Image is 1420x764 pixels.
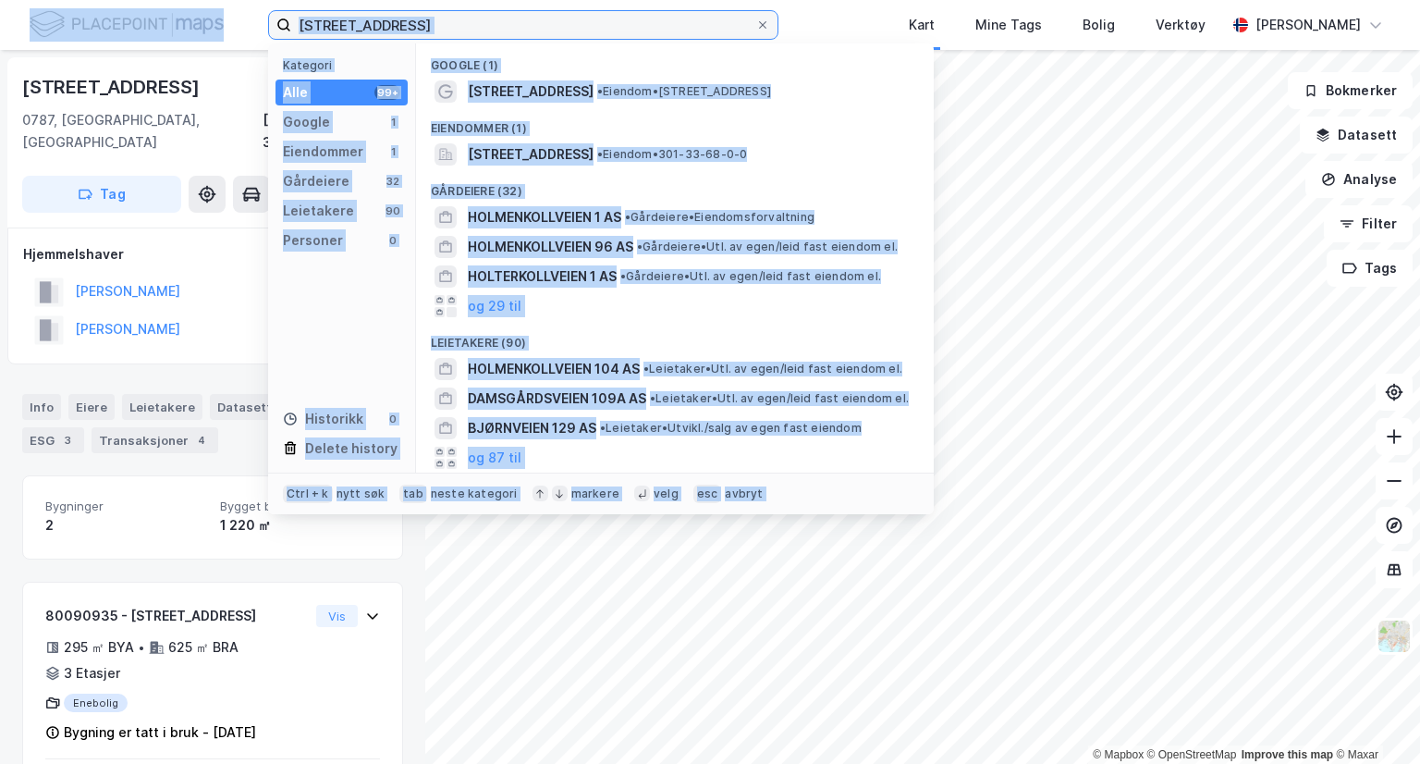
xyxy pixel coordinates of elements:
[22,109,263,154] div: 0787, [GEOGRAPHIC_DATA], [GEOGRAPHIC_DATA]
[1328,675,1420,764] iframe: Chat Widget
[468,358,640,380] span: HOLMENKOLLVEIEN 104 AS
[1288,72,1413,109] button: Bokmerker
[138,640,145,655] div: •
[263,109,403,154] div: [GEOGRAPHIC_DATA], 33/68
[22,72,203,102] div: [STREET_ADDRESS]
[1093,748,1144,761] a: Mapbox
[643,362,902,376] span: Leietaker • Utl. av egen/leid fast eiendom el.
[192,431,211,450] div: 4
[283,111,330,133] div: Google
[416,169,934,203] div: Gårdeiere (32)
[337,487,386,501] div: nytt søk
[597,147,603,161] span: •
[386,144,400,159] div: 1
[45,605,309,627] div: 80090935 - [STREET_ADDRESS]
[625,210,630,224] span: •
[416,43,934,77] div: Google (1)
[637,240,898,254] span: Gårdeiere • Utl. av egen/leid fast eiendom el.
[637,240,643,253] span: •
[693,485,722,503] div: esc
[374,85,400,100] div: 99+
[620,269,626,283] span: •
[283,229,343,252] div: Personer
[468,236,633,258] span: HOLMENKOLLVEIEN 96 AS
[1147,748,1237,761] a: OpenStreetMap
[975,14,1042,36] div: Mine Tags
[283,58,408,72] div: Kategori
[1242,748,1333,761] a: Improve this map
[386,174,400,189] div: 32
[650,391,655,405] span: •
[468,417,596,439] span: BJØRNVEIEN 129 AS
[1156,14,1206,36] div: Verktøy
[283,200,354,222] div: Leietakere
[92,427,218,453] div: Transaksjoner
[386,115,400,129] div: 1
[1377,619,1412,654] img: Z
[22,176,181,213] button: Tag
[22,394,61,420] div: Info
[468,388,646,410] span: DAMSGÅRDSVEIEN 109A AS
[597,84,603,98] span: •
[1305,161,1413,198] button: Analyse
[386,412,400,426] div: 0
[1328,675,1420,764] div: Kontrollprogram for chat
[620,269,881,284] span: Gårdeiere • Utl. av egen/leid fast eiendom el.
[64,662,120,684] div: 3 Etasjer
[64,721,256,744] div: Bygning er tatt i bruk - [DATE]
[600,421,606,435] span: •
[600,421,862,436] span: Leietaker • Utvikl./salg av egen fast eiendom
[1300,117,1413,154] button: Datasett
[625,210,814,225] span: Gårdeiere • Eiendomsforvaltning
[468,143,594,166] span: [STREET_ADDRESS]
[597,147,747,162] span: Eiendom • 301-33-68-0-0
[1083,14,1115,36] div: Bolig
[30,8,224,41] img: logo.f888ab2527a4732fd821a326f86c7f29.svg
[283,141,363,163] div: Eiendommer
[468,265,617,288] span: HOLTERKOLLVEIEN 1 AS
[1327,250,1413,287] button: Tags
[643,362,649,376] span: •
[23,243,402,265] div: Hjemmelshaver
[468,206,621,228] span: HOLMENKOLLVEIEN 1 AS
[431,487,518,501] div: neste kategori
[283,81,308,104] div: Alle
[58,431,77,450] div: 3
[597,84,771,99] span: Eiendom • [STREET_ADDRESS]
[654,487,679,501] div: velg
[210,394,279,420] div: Datasett
[468,447,521,469] button: og 87 til
[220,499,380,514] span: Bygget bygningsområde
[283,408,363,430] div: Historikk
[168,636,239,659] div: 625 ㎡ BRA
[650,391,909,406] span: Leietaker • Utl. av egen/leid fast eiendom el.
[68,394,115,420] div: Eiere
[909,14,935,36] div: Kart
[122,394,202,420] div: Leietakere
[220,514,380,536] div: 1 220 ㎡
[1324,205,1413,242] button: Filter
[45,514,205,536] div: 2
[291,11,755,39] input: Søk på adresse, matrikkel, gårdeiere, leietakere eller personer
[283,485,333,503] div: Ctrl + k
[305,437,398,460] div: Delete history
[283,170,349,192] div: Gårdeiere
[725,487,763,501] div: avbryt
[386,233,400,248] div: 0
[416,106,934,140] div: Eiendommer (1)
[468,295,521,317] button: og 29 til
[386,203,400,218] div: 90
[45,499,205,514] span: Bygninger
[22,427,84,453] div: ESG
[416,321,934,354] div: Leietakere (90)
[316,605,358,627] button: Vis
[399,485,427,503] div: tab
[468,80,594,103] span: [STREET_ADDRESS]
[571,487,619,501] div: markere
[64,636,134,659] div: 295 ㎡ BYA
[1255,14,1361,36] div: [PERSON_NAME]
